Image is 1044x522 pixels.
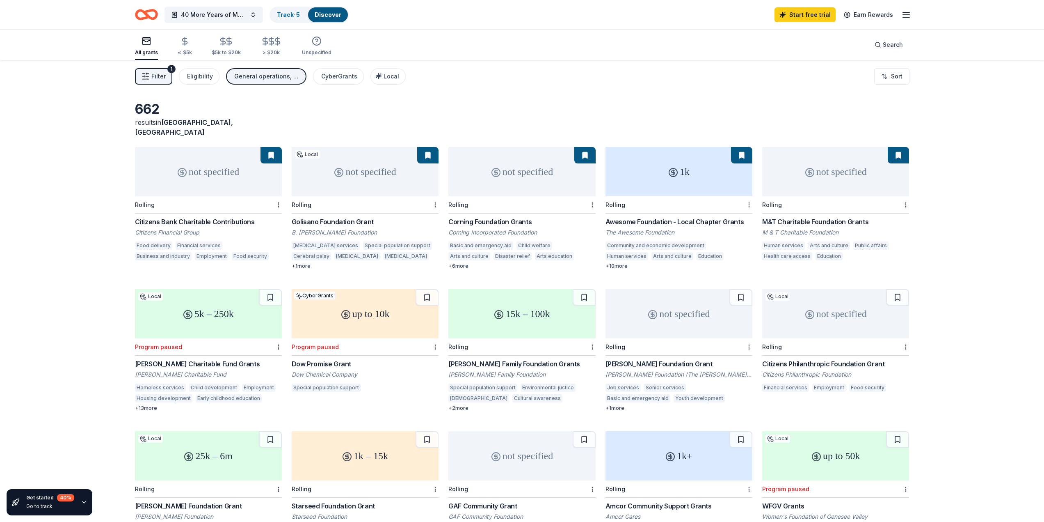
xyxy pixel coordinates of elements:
[334,252,380,260] div: [MEDICAL_DATA]
[292,252,331,260] div: Cerebral palsy
[605,147,752,196] div: 1k
[321,71,357,81] div: CyberGrants
[605,228,752,237] div: The Awesome Foundation
[135,147,282,196] div: not specified
[135,289,282,412] a: 5k – 250kLocalProgram paused[PERSON_NAME] Charitable Fund Grants[PERSON_NAME] Charitable FundHome...
[762,252,812,260] div: Health care access
[26,503,74,510] div: Go to track
[762,289,909,394] a: not specifiedLocalRollingCitizens Philanthropic Foundation GrantCitizens Philanthropic Foundation...
[187,71,213,81] div: Eligibility
[849,384,886,392] div: Food security
[521,384,576,392] div: Environmental justice
[448,289,595,338] div: 15k – 100k
[57,494,74,501] div: 40 %
[181,10,247,20] span: 40 More Years of Mercy
[135,5,158,24] a: Home
[135,118,233,136] span: in
[605,431,752,481] div: 1k+
[234,71,300,81] div: General operations, Projects & programming, Training and capacity building, Capital, Other
[448,384,517,392] div: Special population support
[292,201,311,208] div: Rolling
[242,384,276,392] div: Employment
[448,394,509,402] div: [DEMOGRAPHIC_DATA]
[226,68,306,85] button: General operations, Projects & programming, Training and capacity building, Capital, Other
[448,147,595,269] a: not specifiedRollingCorning Foundation GrantsCorning Incorporated FoundationBasic and emergency a...
[448,252,490,260] div: Arts and culture
[135,431,282,481] div: 25k – 6m
[135,147,282,263] a: not specifiedRollingCitizens Bank Charitable ContributionsCitizens Financial GroupFood deliveryFi...
[448,485,468,492] div: Rolling
[292,241,360,250] div: [MEDICAL_DATA] services
[212,49,241,56] div: $5k to $20k
[493,252,532,260] div: Disaster relief
[874,68,909,85] button: Sort
[135,359,282,369] div: [PERSON_NAME] Charitable Fund Grants
[151,71,166,81] span: Filter
[762,289,909,338] div: not specified
[178,49,192,56] div: ≤ $5k
[605,394,670,402] div: Basic and emergency aid
[448,501,595,511] div: GAF Community Grant
[605,359,752,369] div: [PERSON_NAME] Foundation Grant
[294,292,335,299] div: CyberGrants
[605,289,752,338] div: not specified
[605,147,752,269] a: 1kRollingAwesome Foundation - Local Chapter GrantsThe Awesome FoundationCommunity and economic de...
[302,33,331,60] button: Unspecified
[292,359,439,369] div: Dow Promise Grant
[605,263,752,269] div: + 10 more
[448,217,595,227] div: Corning Foundation Grants
[384,73,399,80] span: Local
[891,71,902,81] span: Sort
[535,252,574,260] div: Arts education
[448,147,595,196] div: not specified
[292,289,439,394] a: up to 10kCyberGrantsProgram pausedDow Promise GrantDow Chemical CompanySpecial population support
[448,228,595,237] div: Corning Incorporated Foundation
[762,147,909,263] a: not specifiedRollingM&T Charitable Foundation GrantsM & T Charitable FoundationHuman servicesArts...
[605,241,706,250] div: Community and economic development
[883,40,903,50] span: Search
[135,68,172,85] button: Filter1
[138,292,163,301] div: Local
[176,241,222,250] div: Financial services
[292,147,439,196] div: not specified
[448,405,595,412] div: + 2 more
[135,101,282,117] div: 662
[853,241,889,250] div: Public affairs
[135,241,172,250] div: Food delivery
[135,343,182,350] div: Program paused
[605,343,625,350] div: Rolling
[448,241,513,250] div: Basic and emergency aid
[605,289,752,412] a: not specifiedRolling[PERSON_NAME] Foundation Grant[PERSON_NAME] Foundation (The [PERSON_NAME] Fou...
[260,49,282,56] div: > $20k
[448,513,595,521] div: GAF Community Foundation
[189,384,239,392] div: Child development
[448,359,595,369] div: [PERSON_NAME] Family Foundation Grants
[135,405,282,412] div: + 13 more
[292,485,311,492] div: Rolling
[292,289,439,338] div: up to 10k
[448,431,595,481] div: not specified
[292,513,439,521] div: Starseed Foundation
[292,501,439,511] div: Starseed Foundation Grant
[651,252,693,260] div: Arts and culture
[135,384,186,392] div: Homeless services
[516,241,552,250] div: Child welfare
[512,394,562,402] div: Cultural awareness
[363,241,432,250] div: Special population support
[135,252,192,260] div: Business and industry
[164,7,263,23] button: 40 More Years of Mercy
[135,201,155,208] div: Rolling
[292,384,361,392] div: Special population support
[644,384,686,392] div: Senior services
[135,513,282,521] div: [PERSON_NAME] Foundation
[674,394,725,402] div: Youth development
[135,118,233,136] span: [GEOGRAPHIC_DATA], [GEOGRAPHIC_DATA]
[812,384,846,392] div: Employment
[762,485,809,492] div: Program paused
[762,217,909,227] div: M&T Charitable Foundation Grants
[839,7,898,22] a: Earn Rewards
[605,370,752,379] div: [PERSON_NAME] Foundation (The [PERSON_NAME] Foundation)
[315,11,341,18] a: Discover
[135,501,282,511] div: [PERSON_NAME] Foundation Grant
[697,252,724,260] div: Education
